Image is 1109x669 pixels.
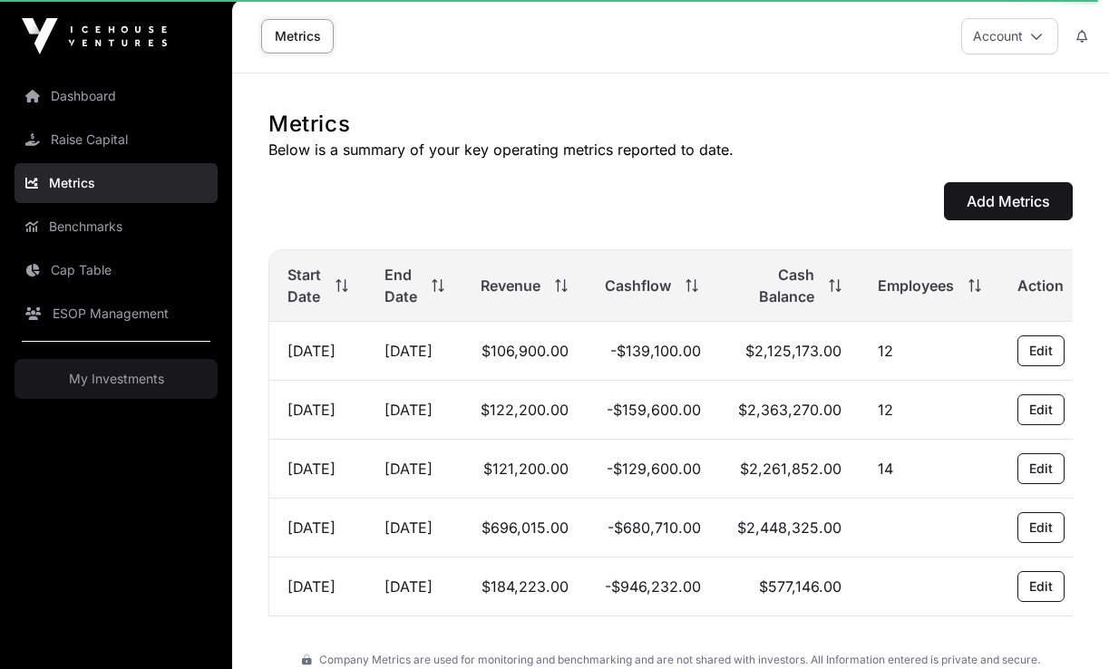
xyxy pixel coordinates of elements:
td: [DATE] [269,381,366,440]
button: Edit [1017,335,1065,366]
span: End Date [384,264,417,307]
button: Edit [1017,453,1065,484]
td: [DATE] [269,499,366,557]
a: Edit [1017,525,1065,543]
button: Account [961,18,1058,54]
td: -$680,710.00 [587,499,719,557]
p: Below is a summary of your key operating metrics reported to date. [268,139,1073,160]
a: Edit [1017,584,1065,602]
span: Employees [878,275,954,296]
a: Cap Table [15,250,218,290]
td: -$139,100.00 [587,322,719,381]
button: Edit [1017,512,1065,543]
td: $122,200.00 [462,381,587,440]
span: Add Metrics [967,190,1050,212]
a: Edit [1017,348,1065,366]
td: -$159,600.00 [587,381,719,440]
td: $2,363,270.00 [719,381,860,440]
a: Metrics [15,163,218,203]
td: $2,448,325.00 [719,499,860,557]
span: Edit [1029,577,1053,596]
td: [DATE] [269,440,366,499]
a: Add Metrics [944,200,1073,218]
td: 12 [860,322,999,381]
a: Raise Capital [15,120,218,160]
td: 14 [860,440,999,499]
p: Company Metrics are used for monitoring and benchmarking and are not shared with investors. All I... [268,653,1073,667]
td: [DATE] [366,440,462,499]
a: Edit [1017,407,1065,425]
td: [DATE] [366,499,462,557]
td: [DATE] [269,322,366,381]
span: Start Date [287,264,321,307]
span: Edit [1029,519,1053,537]
td: -$129,600.00 [587,440,719,499]
a: Edit [1017,466,1065,484]
iframe: Chat Widget [1018,582,1109,669]
td: $696,015.00 [462,499,587,557]
td: $577,146.00 [719,557,860,616]
span: Edit [1029,460,1053,478]
td: [DATE] [366,557,462,616]
span: Revenue [481,275,540,296]
a: ESOP Management [15,294,218,334]
a: Dashboard [15,76,218,116]
td: [DATE] [366,322,462,381]
td: [DATE] [366,381,462,440]
img: Icehouse Ventures Logo [22,18,167,54]
button: Edit [1017,571,1065,602]
a: Metrics [261,19,334,53]
button: Edit [1017,394,1065,425]
td: 12 [860,381,999,440]
span: Cash Balance [737,264,814,307]
td: $121,200.00 [462,440,587,499]
button: Add Metrics [944,182,1073,220]
span: Cashflow [605,275,671,296]
td: $184,223.00 [462,557,587,616]
span: Edit [1029,342,1053,360]
td: $2,125,173.00 [719,322,860,381]
a: Benchmarks [15,207,218,247]
td: $106,900.00 [462,322,587,381]
a: My Investments [15,359,218,399]
span: Edit [1029,401,1053,419]
td: [DATE] [269,557,366,616]
td: -$946,232.00 [587,557,719,616]
span: Action [1017,275,1064,296]
td: $2,261,852.00 [719,440,860,499]
h1: Metrics [268,110,1073,139]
